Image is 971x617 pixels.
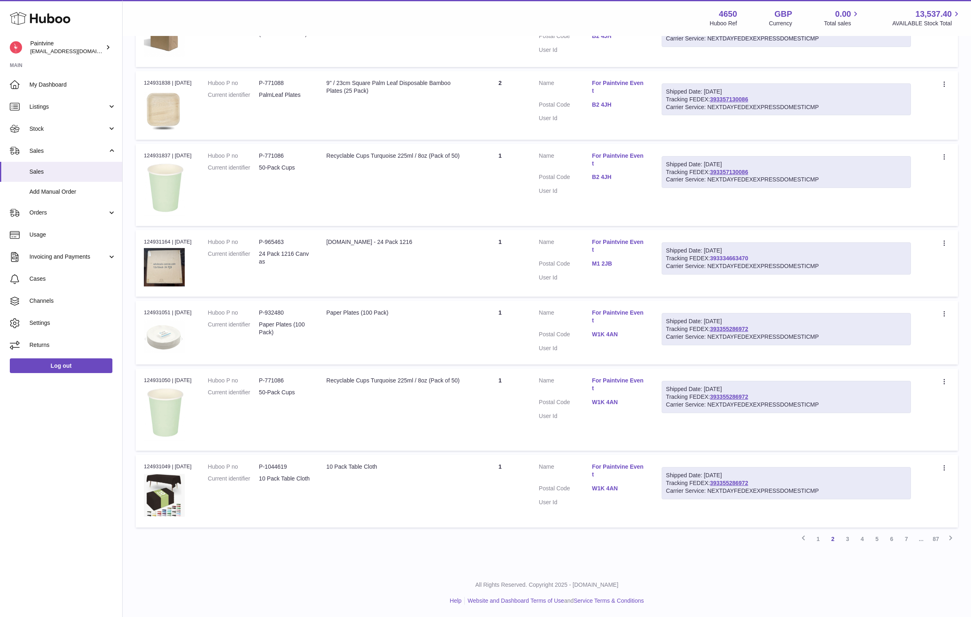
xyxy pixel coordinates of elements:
[30,48,120,54] span: [EMAIL_ADDRESS][DOMAIN_NAME]
[592,32,645,40] a: B2 4JH
[835,9,851,20] span: 0.00
[144,319,185,353] img: 1705064039.png
[539,412,592,420] dt: User Id
[826,532,840,546] a: 2
[666,487,906,495] div: Carrier Service: NEXTDAYFEDEXEXPRESSDOMESTICMP
[259,250,310,266] dd: 24 Pack 1216 Canvas
[915,9,952,20] span: 13,537.40
[29,147,107,155] span: Sales
[811,532,826,546] a: 1
[327,463,461,471] div: 10 Pack Table Cloth
[208,91,259,99] dt: Current identifier
[144,21,185,57] img: 1693934207.png
[208,79,259,87] dt: Huboo P no
[208,152,259,160] dt: Huboo P no
[592,377,645,392] a: For Paintvine Event
[144,89,185,130] img: 1683654719.png
[666,247,906,255] div: Shipped Date: [DATE]
[144,387,185,440] img: 1683653173.png
[470,301,531,364] td: 1
[855,532,870,546] a: 4
[29,253,107,261] span: Invoicing and Payments
[259,389,310,396] dd: 50-Pack Cups
[884,532,899,546] a: 6
[144,152,192,159] div: 124931837 | [DATE]
[539,46,592,54] dt: User Id
[144,309,192,316] div: 124931051 | [DATE]
[470,144,531,226] td: 1
[30,40,104,55] div: Paintvine
[144,238,192,246] div: 124931164 | [DATE]
[539,499,592,506] dt: User Id
[592,152,645,168] a: For Paintvine Event
[259,238,310,246] dd: P-965463
[662,83,911,116] div: Tracking FEDEX:
[666,88,906,96] div: Shipped Date: [DATE]
[29,231,116,239] span: Usage
[870,532,884,546] a: 5
[29,168,116,176] span: Sales
[10,358,112,373] a: Log out
[710,96,748,103] a: 393357130086
[327,377,461,385] div: Recyclable Cups Turquoise 225ml / 8oz (Pack of 50)
[144,79,192,87] div: 124931838 | [DATE]
[666,103,906,111] div: Carrier Service: NEXTDAYFEDEXEXPRESSDOMESTICMP
[539,344,592,352] dt: User Id
[666,317,906,325] div: Shipped Date: [DATE]
[710,20,737,27] div: Huboo Ref
[662,467,911,499] div: Tracking FEDEX:
[29,103,107,111] span: Listings
[666,401,906,409] div: Carrier Service: NEXTDAYFEDEXEXPRESSDOMESTICMP
[666,472,906,479] div: Shipped Date: [DATE]
[662,313,911,345] div: Tracking FEDEX:
[824,9,860,27] a: 0.00 Total sales
[470,369,531,451] td: 1
[592,173,645,181] a: B2 4JH
[539,485,592,494] dt: Postal Code
[710,169,748,175] a: 393357130086
[539,398,592,408] dt: Postal Code
[824,20,860,27] span: Total sales
[259,79,310,87] dd: P-771088
[574,597,644,604] a: Service Terms & Conditions
[29,341,116,349] span: Returns
[774,9,792,20] strong: GBP
[840,532,855,546] a: 3
[208,321,259,336] dt: Current identifier
[539,274,592,282] dt: User Id
[259,463,310,471] dd: P-1044619
[592,485,645,492] a: W1K 4AN
[666,262,906,270] div: Carrier Service: NEXTDAYFEDEXEXPRESSDOMESTICMP
[710,480,748,486] a: 393355286972
[327,309,461,317] div: Paper Plates (100 Pack)
[539,173,592,183] dt: Postal Code
[899,532,914,546] a: 7
[666,385,906,393] div: Shipped Date: [DATE]
[29,319,116,327] span: Settings
[144,248,185,286] img: 46501747297401.png
[769,20,792,27] div: Currency
[259,377,310,385] dd: P-771086
[710,255,748,262] a: 393334663470
[259,321,310,336] dd: Paper Plates (100 Pack)
[259,309,310,317] dd: P-932480
[892,20,961,27] span: AVAILABLE Stock Total
[719,9,737,20] strong: 4650
[539,79,592,97] dt: Name
[592,238,645,254] a: For Paintvine Event
[29,275,116,283] span: Cases
[208,309,259,317] dt: Huboo P no
[470,71,531,140] td: 2
[327,152,461,160] div: Recyclable Cups Turquoise 225ml / 8oz (Pack of 50)
[539,101,592,111] dt: Postal Code
[710,393,748,400] a: 393355286972
[662,381,911,413] div: Tracking FEDEX:
[666,333,906,341] div: Carrier Service: NEXTDAYFEDEXEXPRESSDOMESTICMP
[10,41,22,54] img: euan@paintvine.co.uk
[259,164,310,172] dd: 50-Pack Cups
[208,250,259,266] dt: Current identifier
[592,331,645,338] a: W1K 4AN
[29,188,116,196] span: Add Manual Order
[208,463,259,471] dt: Huboo P no
[710,326,748,332] a: 393355286972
